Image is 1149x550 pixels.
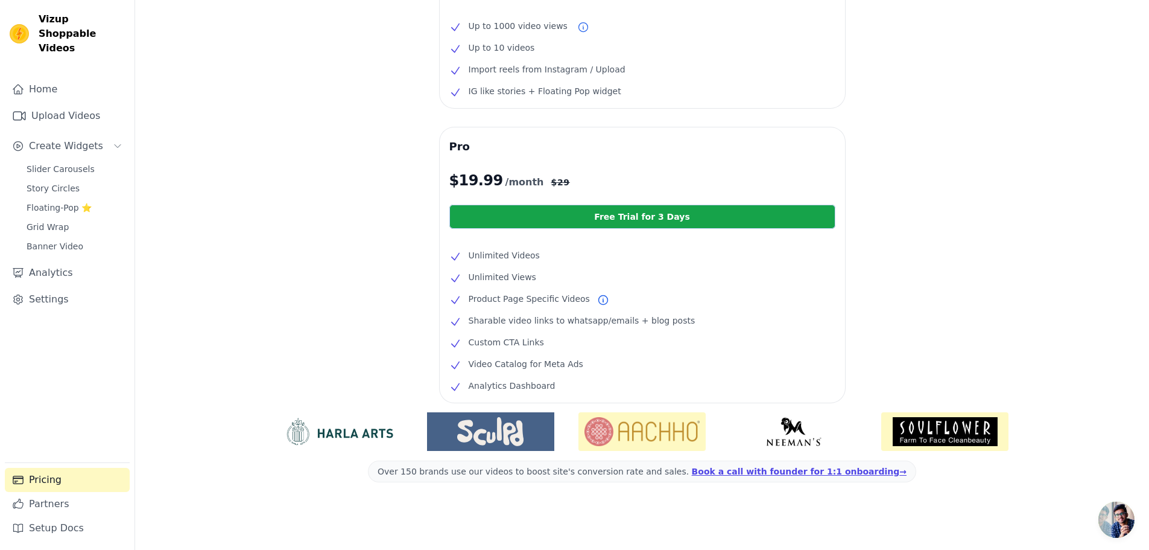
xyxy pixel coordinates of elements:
[469,84,621,98] span: IG like stories + Floating Pop widget
[19,219,130,235] a: Grid Wrap
[5,516,130,540] a: Setup Docs
[469,270,536,284] span: Unlimited Views
[27,163,95,175] span: Slider Carousels
[19,161,130,177] a: Slider Carousels
[27,240,83,252] span: Banner Video
[276,417,403,446] img: HarlaArts
[551,176,569,188] span: $ 29
[469,313,695,328] span: Sharable video links to whatsapp/emails + blog posts
[10,24,29,43] img: Vizup
[469,248,540,263] span: Unlimited Videos
[505,175,544,190] span: /month
[27,202,92,214] span: Floating-Pop ⭐
[5,104,130,128] a: Upload Videos
[469,379,556,393] span: Analytics Dashboard
[5,134,130,158] button: Create Widgets
[29,139,103,153] span: Create Widgets
[19,180,130,197] a: Story Circles
[449,335,835,350] li: Custom CTA Links
[469,292,590,306] span: Product Page Specific Videos
[449,137,835,156] h3: Pro
[427,417,554,446] img: Sculpd US
[5,468,130,492] a: Pricing
[449,205,835,229] a: Free Trial for 3 Days
[5,492,130,516] a: Partners
[449,357,835,371] li: Video Catalog for Meta Ads
[881,412,1008,451] img: Soulflower
[578,412,706,451] img: Aachho
[5,261,130,285] a: Analytics
[730,417,857,446] img: Neeman's
[449,171,503,190] span: $ 19.99
[39,12,125,56] span: Vizup Shoppable Videos
[27,221,69,233] span: Grid Wrap
[1098,502,1135,538] a: Open chat
[19,199,130,216] a: Floating-Pop ⭐
[469,19,568,33] span: Up to 1000 video views
[5,77,130,101] a: Home
[469,62,625,77] span: Import reels from Instagram / Upload
[27,182,80,194] span: Story Circles
[5,287,130,312] a: Settings
[692,467,907,476] a: Book a call with founder for 1:1 onboarding
[469,40,535,55] span: Up to 10 videos
[19,238,130,255] a: Banner Video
